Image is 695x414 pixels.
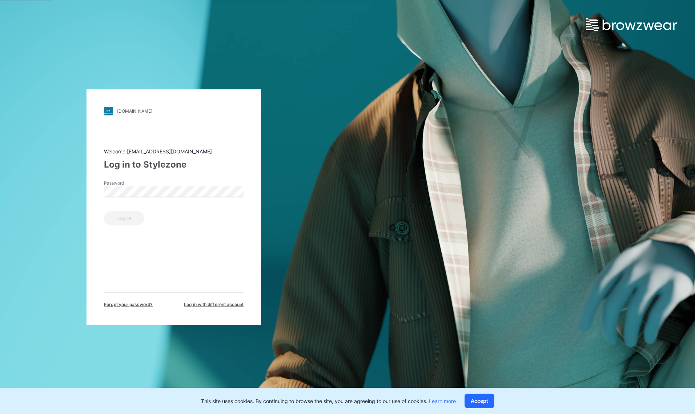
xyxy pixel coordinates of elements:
[201,397,456,405] p: This site uses cookies. By continuing to browse the site, you are agreeing to our use of cookies.
[104,106,113,115] img: stylezone-logo.562084cfcfab977791bfbf7441f1a819.svg
[465,394,494,408] button: Accept
[104,158,244,171] div: Log in to Stylezone
[184,301,244,308] span: Log in with different account
[104,301,153,308] span: Forget your password?
[104,180,155,186] label: Password
[104,147,244,155] div: Welcome [EMAIL_ADDRESS][DOMAIN_NAME]
[586,18,677,31] img: browzwear-logo.e42bd6dac1945053ebaf764b6aa21510.svg
[117,108,152,114] div: [DOMAIN_NAME]
[429,398,456,404] a: Learn more
[104,106,244,115] a: [DOMAIN_NAME]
